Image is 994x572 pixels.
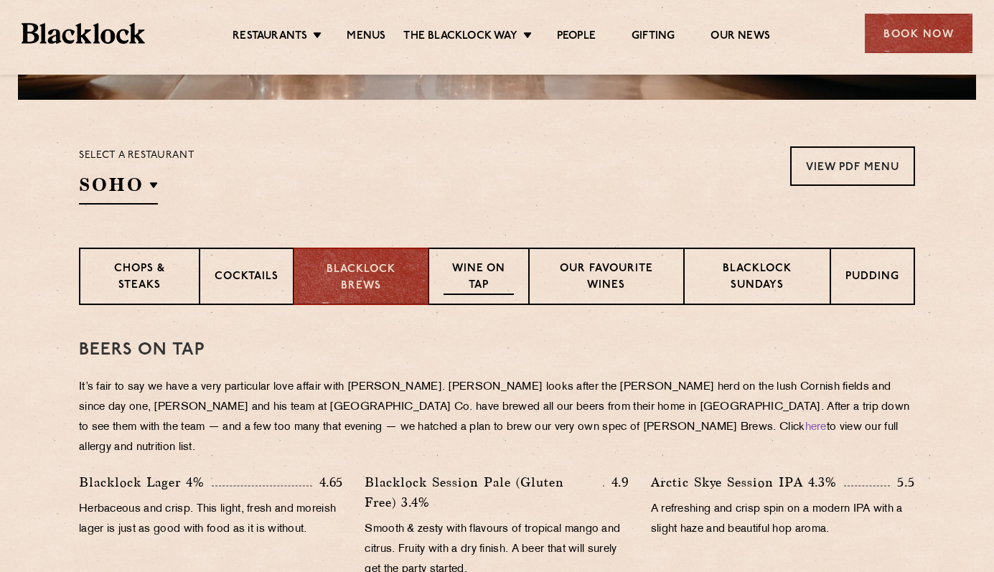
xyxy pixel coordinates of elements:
a: Gifting [632,29,675,45]
p: It’s fair to say we have a very particular love affair with [PERSON_NAME]. [PERSON_NAME] looks af... [79,378,915,458]
p: Our favourite wines [544,261,668,295]
a: Menus [347,29,385,45]
p: Pudding [845,269,899,287]
p: 4.9 [604,473,629,492]
a: Restaurants [233,29,307,45]
img: BL_Textured_Logo-footer-cropped.svg [22,23,145,44]
a: View PDF Menu [790,146,915,186]
p: Blacklock Session Pale (Gluten Free) 3.4% [365,472,603,512]
h3: Beers on tap [79,341,915,360]
p: 4.65 [312,473,343,492]
h2: SOHO [79,172,158,205]
p: Cocktails [215,269,278,287]
p: Wine on Tap [444,261,514,295]
div: Book Now [865,14,972,53]
p: 5.5 [890,473,915,492]
p: Blacklock Brews [309,262,413,294]
p: Chops & Steaks [95,261,184,295]
p: Herbaceous and crisp. This light, fresh and moreish lager is just as good with food as it is with... [79,500,343,540]
a: here [805,422,827,433]
p: Blacklock Sundays [699,261,815,295]
a: The Blacklock Way [403,29,517,45]
a: People [557,29,596,45]
p: Arctic Skye Session IPA 4.3% [651,472,844,492]
p: Blacklock Lager 4% [79,472,212,492]
p: Select a restaurant [79,146,194,165]
a: Our News [711,29,770,45]
p: A refreshing and crisp spin on a modern IPA with a slight haze and beautiful hop aroma. [651,500,915,540]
